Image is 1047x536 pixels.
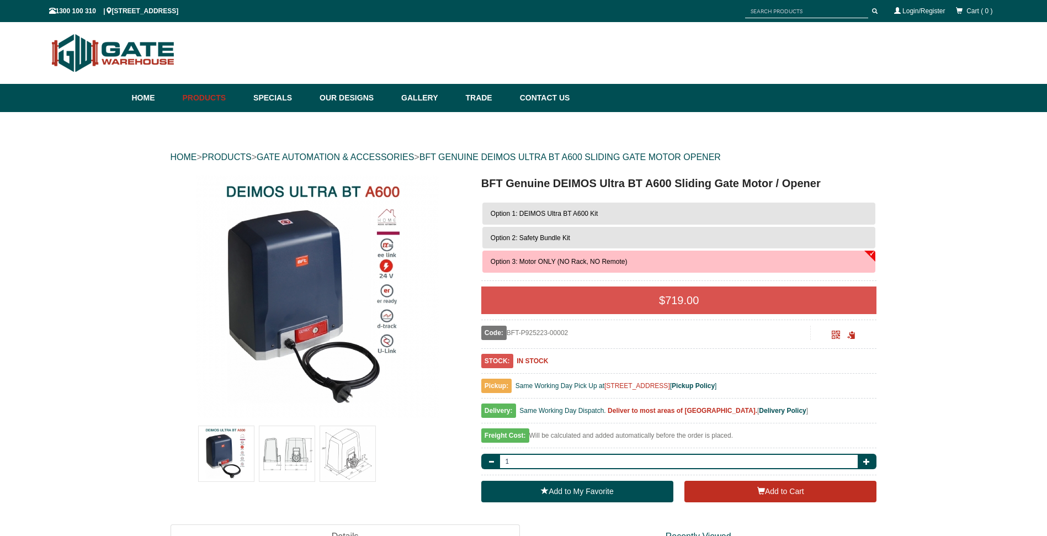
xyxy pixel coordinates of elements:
span: Delivery: [481,404,516,418]
a: Delivery Policy [759,407,806,415]
button: Option 2: Safety Bundle Kit [482,227,876,249]
img: BFT Genuine DEIMOS Ultra BT A600 Sliding Gate Motor / Opener [320,426,375,481]
span: Pickup: [481,379,512,393]
span: STOCK: [481,354,513,368]
img: BFT Genuine DEIMOS Ultra BT A600 Sliding Gate Motor / Opener - Option 3: Motor ONLY (NO Rack, NO ... [196,175,439,418]
span: Cart ( 0 ) [966,7,992,15]
span: Option 3: Motor ONLY (NO Rack, NO Remote) [491,258,628,266]
a: PRODUCTS [202,152,252,162]
span: Same Working Day Pick Up at [ ] [515,382,717,390]
div: Will be calculated and added automatically before the order is placed. [481,429,877,448]
a: BFT Genuine DEIMOS Ultra BT A600 Sliding Gate Motor / Opener - Option 3: Motor ONLY (NO Rack, NO ... [172,175,464,418]
a: GATE AUTOMATION & ACCESSORIES [257,152,414,162]
span: Freight Cost: [481,428,529,443]
a: Gallery [396,84,460,112]
a: Products [177,84,248,112]
span: Code: [481,326,507,340]
a: HOME [171,152,197,162]
a: Login/Register [902,7,945,15]
img: BFT Genuine DEIMOS Ultra BT A600 Sliding Gate Motor / Opener [259,426,315,481]
button: Add to Cart [684,481,876,503]
span: Option 2: Safety Bundle Kit [491,234,570,242]
div: > > > [171,140,877,175]
b: Deliver to most areas of [GEOGRAPHIC_DATA]. [608,407,757,415]
button: Option 3: Motor ONLY (NO Rack, NO Remote) [482,251,876,273]
b: IN STOCK [517,357,548,365]
a: Our Designs [314,84,396,112]
input: SEARCH PRODUCTS [745,4,868,18]
div: BFT-P925223-00002 [481,326,811,340]
a: BFT GENUINE DEIMOS ULTRA BT A600 SLIDING GATE MOTOR OPENER [419,152,721,162]
a: [STREET_ADDRESS] [604,382,670,390]
div: [ ] [481,404,877,423]
a: Contact Us [514,84,570,112]
span: Same Working Day Dispatch. [519,407,606,415]
a: Specials [248,84,314,112]
a: Click to enlarge and scan to share. [832,332,840,340]
span: Option 1: DEIMOS Ultra BT A600 Kit [491,210,598,217]
a: Pickup Policy [672,382,715,390]
div: $ [481,286,877,314]
a: Add to My Favorite [481,481,673,503]
button: Option 1: DEIMOS Ultra BT A600 Kit [482,203,876,225]
h1: BFT Genuine DEIMOS Ultra BT A600 Sliding Gate Motor / Opener [481,175,877,192]
a: Trade [460,84,514,112]
span: 719.00 [665,294,699,306]
img: Gate Warehouse [49,28,178,78]
span: Click to copy the URL [847,331,855,339]
span: 1300 100 310 | [STREET_ADDRESS] [49,7,179,15]
img: BFT Genuine DEIMOS Ultra BT A600 Sliding Gate Motor / Opener [199,426,254,481]
a: Home [132,84,177,112]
